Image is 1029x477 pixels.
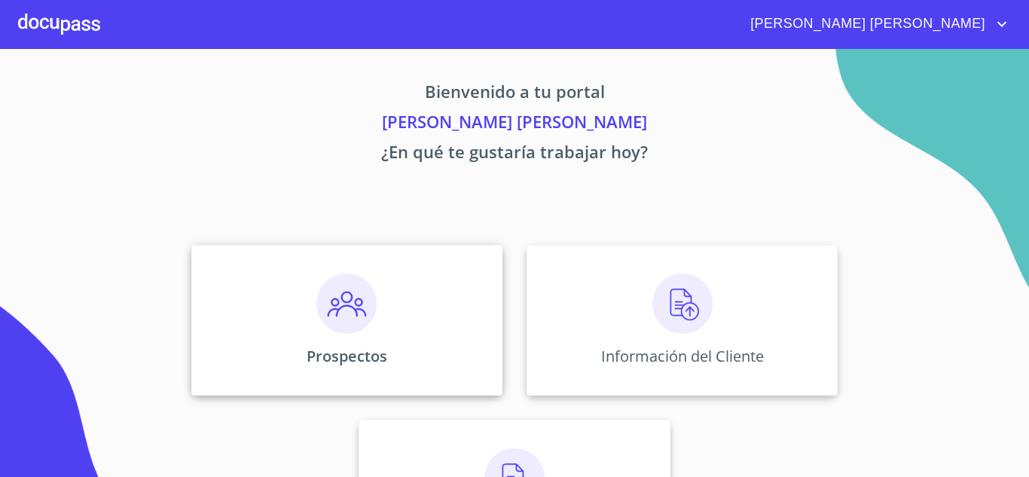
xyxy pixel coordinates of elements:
p: Información del Cliente [601,346,764,366]
p: Prospectos [307,346,387,366]
p: ¿En qué te gustaría trabajar hoy? [50,139,979,170]
img: carga.png [652,274,713,334]
span: [PERSON_NAME] [PERSON_NAME] [739,12,993,36]
button: account of current user [739,12,1011,36]
p: Bienvenido a tu portal [50,79,979,109]
p: [PERSON_NAME] [PERSON_NAME] [50,109,979,139]
img: prospectos.png [316,274,377,334]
